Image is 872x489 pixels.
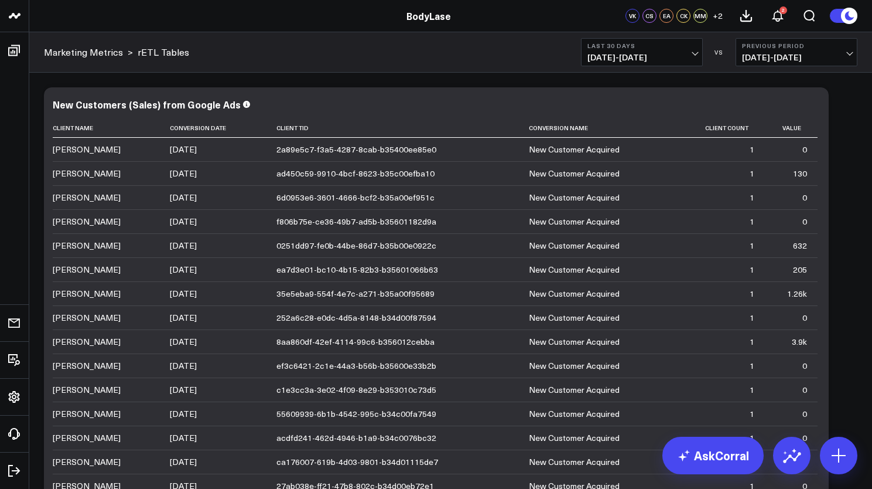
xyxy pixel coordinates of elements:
div: [PERSON_NAME] [53,312,121,324]
div: [DATE] [170,288,197,300]
div: CS [642,9,656,23]
div: New Customers (Sales) from Google Ads [53,98,241,111]
div: New Customer Acquired [529,408,620,420]
div: [PERSON_NAME] [53,288,121,300]
button: Previous Period[DATE]-[DATE] [736,38,857,66]
div: New Customer Acquired [529,168,620,179]
div: [PERSON_NAME] [53,408,121,420]
div: 1 [750,288,754,300]
div: 2 [779,6,787,14]
div: [DATE] [170,432,197,444]
div: [PERSON_NAME] [53,336,121,348]
div: 1 [750,168,754,179]
div: 6d0953e6-3601-4666-bcf2-b35a00ef951c [276,192,435,203]
th: Value [765,118,818,138]
div: VS [709,49,730,56]
div: ef3c6421-2c1e-44a3-b56b-b35600e33b2b [276,360,436,372]
div: EA [659,9,673,23]
th: Conversion Name [529,118,678,138]
b: Previous Period [742,42,851,49]
div: f806b75e-ce36-49b7-ad5b-b35601182d9a [276,216,436,227]
div: 0 [802,432,807,444]
div: MM [693,9,707,23]
div: 55609939-6b1b-4542-995c-b34c00fa7549 [276,408,436,420]
th: Client Count [678,118,765,138]
span: + 2 [713,12,723,20]
div: New Customer Acquired [529,216,620,227]
button: Last 30 Days[DATE]-[DATE] [581,38,703,66]
a: AskCorral [662,437,764,474]
div: 632 [793,240,807,252]
div: 8aa860df-42ef-4114-99c6-b356012cebba [276,336,435,348]
b: Last 30 Days [587,42,696,49]
div: New Customer Acquired [529,144,620,155]
div: [PERSON_NAME] [53,384,121,396]
div: 1 [750,384,754,396]
div: [DATE] [170,264,197,276]
div: 1 [750,432,754,444]
div: [PERSON_NAME] [53,240,121,252]
div: [PERSON_NAME] [53,192,121,203]
div: [PERSON_NAME] [53,216,121,227]
div: [DATE] [170,408,197,420]
div: New Customer Acquired [529,192,620,203]
div: New Customer Acquired [529,432,620,444]
div: 1.26k [787,288,807,300]
div: [DATE] [170,192,197,203]
div: 3.9k [792,336,807,348]
div: 1 [750,240,754,252]
div: New Customer Acquired [529,240,620,252]
div: ca176007-619b-4d03-9801-b34d01115de7 [276,456,438,468]
a: BodyLase [406,9,451,22]
div: [DATE] [170,384,197,396]
div: 0 [802,360,807,372]
div: [PERSON_NAME] [53,264,121,276]
div: New Customer Acquired [529,384,620,396]
div: acdfd241-462d-4946-b1a9-b34c0076bc32 [276,432,436,444]
div: [DATE] [170,144,197,155]
div: VK [625,9,640,23]
div: 0251dd97-fe0b-44be-86d7-b35b00e0922c [276,240,436,252]
div: 1 [750,192,754,203]
div: [DATE] [170,456,197,468]
div: 1 [750,216,754,227]
div: [DATE] [170,336,197,348]
div: ea7d3e01-bc10-4b15-82b3-b35601066b63 [276,264,438,276]
div: 130 [793,168,807,179]
div: ad450c59-9910-4bcf-8623-b35c00efba10 [276,168,435,179]
div: c1e3cc3a-3e02-4f09-8e29-b353010c73d5 [276,384,436,396]
div: 205 [793,264,807,276]
div: [PERSON_NAME] [53,432,121,444]
div: [DATE] [170,360,197,372]
div: CK [676,9,690,23]
th: Conversion Date [170,118,276,138]
div: New Customer Acquired [529,336,620,348]
div: New Customer Acquired [529,360,620,372]
div: 252a6c28-e0dc-4d5a-8148-b34d00f87594 [276,312,436,324]
div: 1 [750,264,754,276]
div: 1 [750,360,754,372]
div: 0 [802,312,807,324]
th: Client Name [53,118,170,138]
div: [DATE] [170,312,197,324]
div: 0 [802,384,807,396]
div: New Customer Acquired [529,264,620,276]
div: New Customer Acquired [529,312,620,324]
div: 0 [802,192,807,203]
div: > [44,46,133,59]
div: 0 [802,216,807,227]
span: [DATE] - [DATE] [742,53,851,62]
div: 1 [750,144,754,155]
div: [DATE] [170,240,197,252]
div: [PERSON_NAME] [53,168,121,179]
span: [DATE] - [DATE] [587,53,696,62]
div: 0 [802,144,807,155]
div: 1 [750,408,754,420]
div: [DATE] [170,168,197,179]
div: 2a89e5c7-f3a5-4287-8cab-b35400ee85e0 [276,144,436,155]
div: [PERSON_NAME] [53,456,121,468]
th: Client Tid [276,118,529,138]
div: 1 [750,336,754,348]
div: New Customer Acquired [529,456,620,468]
div: 1 [750,312,754,324]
